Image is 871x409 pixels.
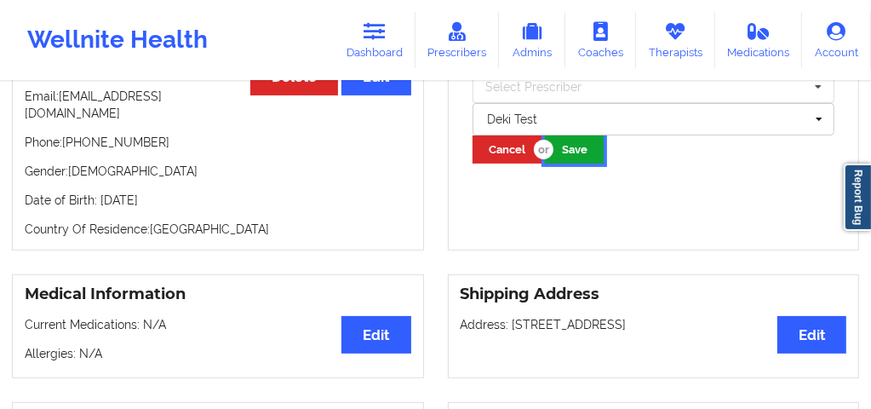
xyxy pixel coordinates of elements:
[25,192,411,209] p: Date of Birth: [DATE]
[499,12,565,68] a: Admins
[25,316,411,333] p: Current Medications: N/A
[415,12,500,68] a: Prescribers
[25,285,411,304] h3: Medical Information
[565,12,636,68] a: Coaches
[25,163,411,180] p: Gender: [DEMOGRAPHIC_DATA]
[636,12,715,68] a: Therapists
[25,134,411,151] p: Phone: [PHONE_NUMBER]
[461,316,847,333] p: Address: [STREET_ADDRESS]
[545,135,604,164] button: Save
[334,12,415,68] a: Dashboard
[25,345,411,362] p: Allergies: N/A
[341,316,410,353] button: Edit
[486,81,582,93] div: Select Prescriber
[461,285,847,304] h3: Shipping Address
[802,12,871,68] a: Account
[25,88,411,122] p: Email: [EMAIL_ADDRESS][DOMAIN_NAME]
[25,221,411,238] p: Country Of Residence: [GEOGRAPHIC_DATA]
[844,164,871,231] a: Report Bug
[777,316,846,353] button: Edit
[715,12,803,68] a: Medications
[473,135,542,164] button: Cancel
